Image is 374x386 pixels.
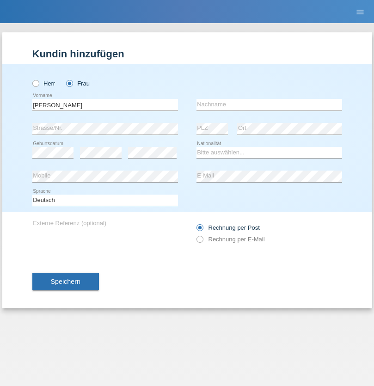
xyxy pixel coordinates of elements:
[32,48,342,60] h1: Kundin hinzufügen
[356,7,365,17] i: menu
[196,224,202,236] input: Rechnung per Post
[32,273,99,290] button: Speichern
[32,80,38,86] input: Herr
[196,236,202,247] input: Rechnung per E-Mail
[66,80,72,86] input: Frau
[51,278,80,285] span: Speichern
[196,224,260,231] label: Rechnung per Post
[196,236,265,243] label: Rechnung per E-Mail
[66,80,90,87] label: Frau
[32,80,55,87] label: Herr
[351,9,369,14] a: menu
